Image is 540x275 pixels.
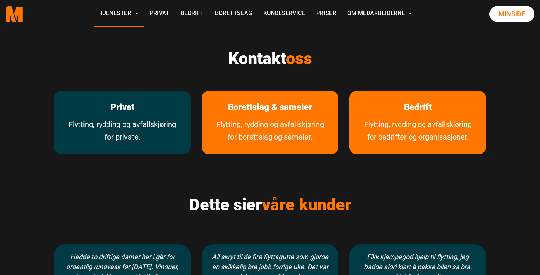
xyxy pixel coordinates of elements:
a: Om Medarbeiderne [342,1,418,27]
a: Bedrift [175,1,209,27]
span: våre kunder [262,195,351,214]
a: Tjenester [94,1,144,27]
a: Flytting, rydding og avfallskjøring for private. [54,118,191,154]
a: les mer om Privat [99,91,146,124]
a: Privat [144,1,175,27]
a: les mer om Bedrift [393,91,443,124]
span: oss [286,49,312,68]
a: Priser [311,1,342,27]
a: Tjenester for borettslag og sameier [202,118,338,154]
a: Minside [489,6,534,22]
a: Borettslag [209,1,258,27]
a: Kundeservice [258,1,311,27]
h2: Dette sier [54,195,486,215]
a: Les mer om Borettslag & sameier [217,91,323,124]
h2: Kontakt [54,49,486,69]
a: Tjenester vi tilbyr bedrifter og organisasjoner [349,118,486,154]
